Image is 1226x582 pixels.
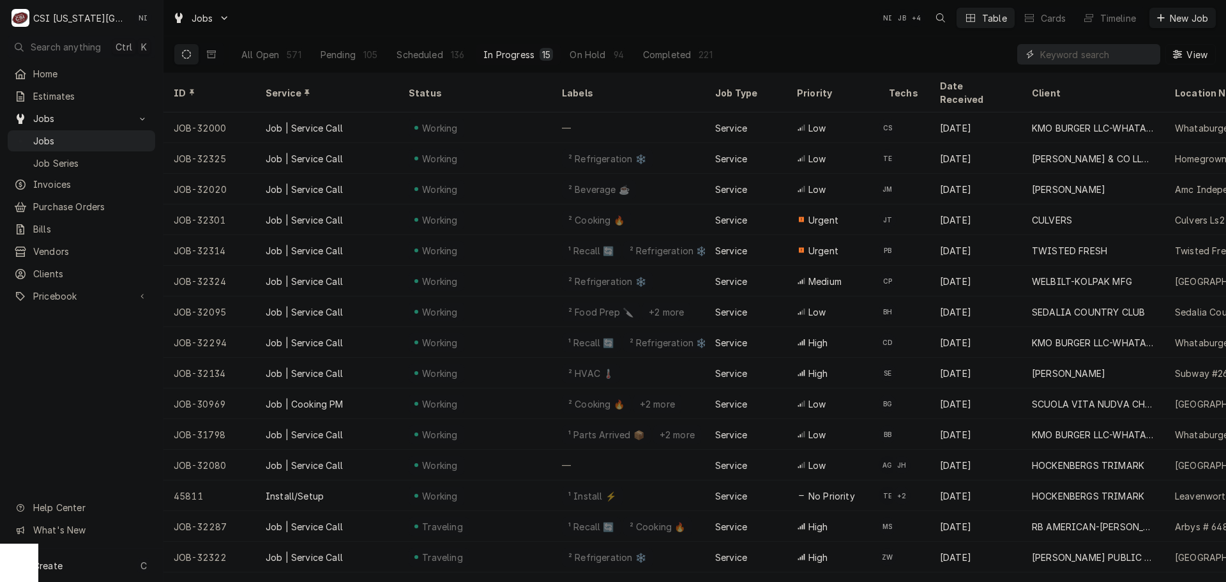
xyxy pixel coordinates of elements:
[266,428,343,441] div: Job | Service Call
[266,86,386,100] div: Service
[893,456,911,474] div: JH
[266,459,343,472] div: Job | Service Call
[930,450,1022,480] div: [DATE]
[628,244,709,257] div: ² Refrigeration ❄️
[879,517,897,535] div: MS
[808,213,838,227] span: Urgent
[141,40,147,54] span: K
[33,267,149,280] span: Clients
[8,174,155,195] a: Invoices
[552,112,705,143] div: —
[808,336,828,349] span: High
[8,497,155,518] a: Go to Help Center
[715,489,747,503] div: Service
[567,152,647,165] div: ² Refrigeration ❄️
[163,112,255,143] div: JOB-32000
[889,86,919,100] div: Techs
[8,196,155,217] a: Purchase Orders
[879,303,897,321] div: Brian Hawkins's Avatar
[879,364,897,382] div: Steve Ethridge's Avatar
[1032,121,1154,135] div: KMO BURGER LLC-WHATABURGER
[808,244,838,257] span: Urgent
[163,143,255,174] div: JOB-32325
[715,183,747,196] div: Service
[879,425,897,443] div: BB
[420,152,459,165] div: Working
[1100,11,1136,25] div: Timeline
[982,11,1007,25] div: Table
[1032,520,1154,533] div: RB AMERICAN-[PERSON_NAME] GROUP
[163,235,255,266] div: JOB-32314
[562,86,695,100] div: Labels
[567,275,647,288] div: ² Refrigeration ❄️
[930,112,1022,143] div: [DATE]
[879,211,897,229] div: JT
[33,523,148,537] span: What's New
[879,456,897,474] div: AG
[879,119,897,137] div: CS
[879,180,897,198] div: JM
[192,11,213,25] span: Jobs
[879,425,897,443] div: Brian Breazier's Avatar
[907,9,925,27] div: + 4
[33,89,149,103] span: Estimates
[1040,44,1154,65] input: Keyword search
[930,143,1022,174] div: [DATE]
[163,266,255,296] div: JOB-32324
[1041,11,1066,25] div: Cards
[1032,551,1154,564] div: [PERSON_NAME] PUBLIC SCHOOLS USD #497
[879,303,897,321] div: BH
[11,9,29,27] div: C
[420,305,459,319] div: Working
[879,9,897,27] div: NI
[628,520,687,533] div: ² Cooking 🔥
[893,9,911,27] div: Joshua Bennett's Avatar
[163,511,255,542] div: JOB-32287
[570,48,605,61] div: On Hold
[420,428,459,441] div: Working
[542,48,550,61] div: 15
[163,542,255,572] div: JOB-32322
[266,121,343,135] div: Job | Service Call
[715,275,747,288] div: Service
[879,241,897,259] div: Phil Bustamante's Avatar
[1032,428,1154,441] div: KMO BURGER LLC-WHATABURGER
[808,152,826,165] span: Low
[808,428,826,441] span: Low
[167,8,235,29] a: Go to Jobs
[163,204,255,235] div: JOB-32301
[266,152,343,165] div: Job | Service Call
[163,388,255,419] div: JOB-30969
[808,121,826,135] span: Low
[797,86,866,100] div: Priority
[1184,48,1210,61] span: View
[567,213,626,227] div: ² Cooking 🔥
[879,149,897,167] div: TE
[879,9,897,27] div: Nate Ingram's Avatar
[420,121,459,135] div: Working
[397,48,443,61] div: Scheduled
[33,112,130,125] span: Jobs
[1032,152,1154,165] div: [PERSON_NAME] & CO LLC-GOEBEL MITTS CONST
[930,8,951,28] button: Open search
[287,48,301,61] div: 571
[1032,183,1105,196] div: [PERSON_NAME]
[33,157,149,170] span: Job Series
[879,395,897,413] div: Brian Gonzalez's Avatar
[420,367,459,380] div: Working
[8,130,155,151] a: Jobs
[930,480,1022,511] div: [DATE]
[266,183,343,196] div: Job | Service Call
[879,272,897,290] div: CP
[140,559,147,572] span: C
[1032,397,1154,411] div: SCUOLA VITA NUDVA CHARTER SCHOOL
[879,517,897,535] div: Mike Schupp's Avatar
[567,551,647,564] div: ² Refrigeration ❄️
[266,305,343,319] div: Job | Service Call
[11,9,29,27] div: CSI Kansas City's Avatar
[715,121,747,135] div: Service
[1032,489,1144,503] div: HOCKENBERGS TRIMARK
[33,501,148,514] span: Help Center
[266,367,343,380] div: Job | Service Call
[33,178,149,191] span: Invoices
